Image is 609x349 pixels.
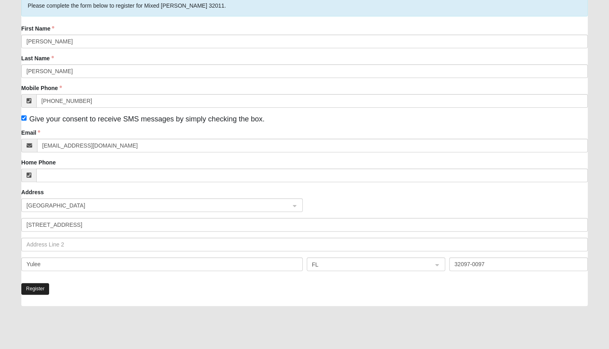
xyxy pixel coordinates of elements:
[312,260,425,269] span: FL
[21,84,62,92] label: Mobile Phone
[27,201,283,210] span: United States
[21,54,54,62] label: Last Name
[21,158,56,166] label: Home Phone
[21,129,40,137] label: Email
[21,238,588,251] input: Address Line 2
[21,188,44,196] label: Address
[21,283,50,295] button: Register
[29,115,264,123] span: Give your consent to receive SMS messages by simply checking the box.
[21,218,588,232] input: Address Line 1
[21,115,27,121] input: Give your consent to receive SMS messages by simply checking the box.
[449,257,588,271] input: Zip
[21,257,303,271] input: City
[21,25,54,33] label: First Name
